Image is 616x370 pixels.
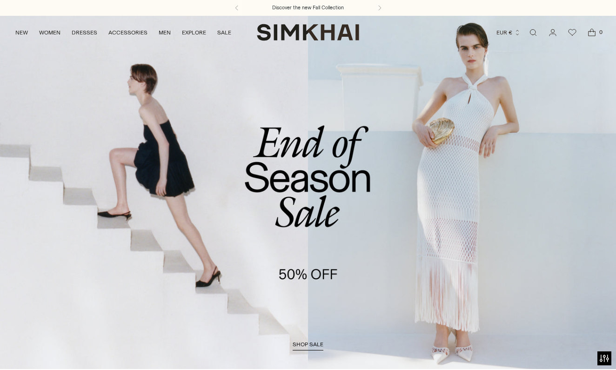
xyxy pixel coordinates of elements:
[583,23,601,42] a: Open cart modal
[293,341,323,348] span: shop sale
[72,22,97,43] a: DRESSES
[543,23,562,42] a: Go to the account page
[257,23,359,41] a: SIMKHAI
[108,22,147,43] a: ACCESSORIES
[524,23,542,42] a: Open search modal
[182,22,206,43] a: EXPLORE
[496,22,521,43] button: EUR €
[563,23,582,42] a: Wishlist
[39,22,60,43] a: WOMEN
[15,22,28,43] a: NEW
[272,4,344,12] a: Discover the new Fall Collection
[217,22,231,43] a: SALE
[293,341,323,350] a: shop sale
[596,28,605,36] span: 0
[159,22,171,43] a: MEN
